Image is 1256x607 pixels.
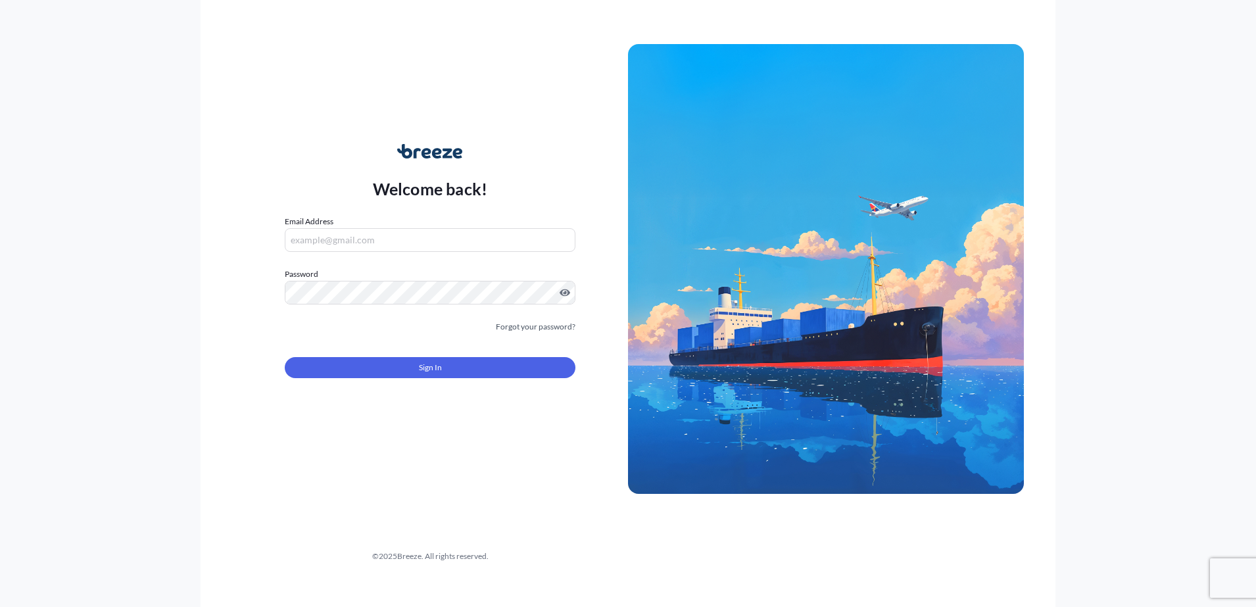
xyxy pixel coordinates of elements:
[232,550,628,563] div: © 2025 Breeze. All rights reserved.
[496,320,575,333] a: Forgot your password?
[285,228,575,252] input: example@gmail.com
[560,287,570,298] button: Show password
[373,178,488,199] p: Welcome back!
[628,44,1024,494] img: Ship illustration
[419,361,442,374] span: Sign In
[285,215,333,228] label: Email Address
[285,268,575,281] label: Password
[285,357,575,378] button: Sign In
